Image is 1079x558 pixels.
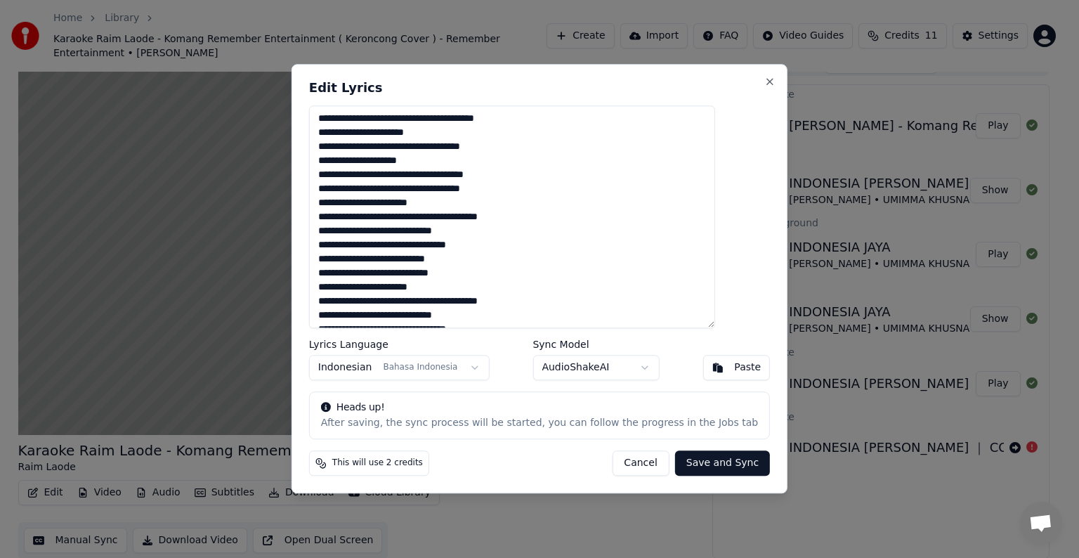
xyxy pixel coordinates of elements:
div: Heads up! [321,401,758,415]
button: Paste [702,356,770,381]
span: This will use 2 credits [332,458,423,469]
label: Sync Model [532,340,659,350]
div: After saving, the sync process will be started, you can follow the progress in the Jobs tab [321,417,758,431]
button: Cancel [612,451,669,476]
label: Lyrics Language [309,340,490,350]
button: Save and Sync [675,451,770,476]
h2: Edit Lyrics [309,82,770,94]
div: Paste [734,361,761,375]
